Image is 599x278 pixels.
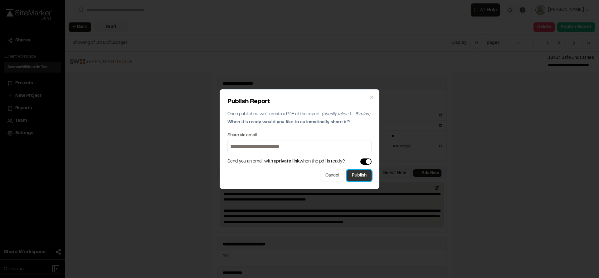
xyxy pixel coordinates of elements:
span: private link [276,160,299,163]
h2: Publish Report [227,97,372,106]
span: (usually takes 1 - 5 mins) [322,112,370,116]
span: When it's ready would you like to automatically share it? [227,120,350,124]
label: Share via email [227,133,257,138]
p: Once published we'll create a PDF of the report. [227,111,372,118]
span: Send you an email with a when the pdf is ready? [227,158,345,165]
button: Cancel [320,170,344,181]
button: Publish [347,170,372,181]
